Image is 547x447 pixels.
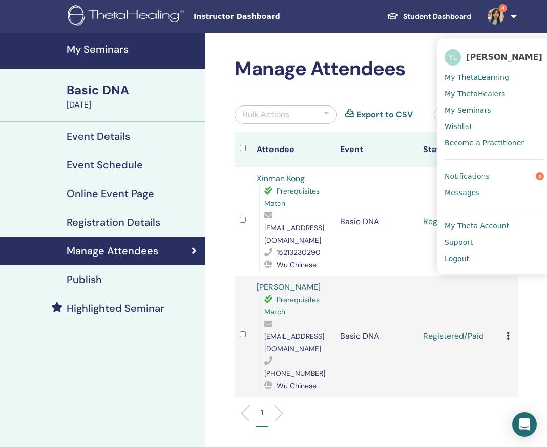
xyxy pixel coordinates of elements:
[445,102,544,118] a: My Seminars
[257,173,305,184] a: Xinman Kong
[67,273,102,286] h4: Publish
[67,159,143,171] h4: Event Schedule
[445,234,544,250] a: Support
[335,167,418,276] td: Basic DNA
[194,11,347,22] span: Instructor Dashboard
[445,221,509,230] span: My Theta Account
[67,130,130,142] h4: Event Details
[488,8,504,25] img: default.jpg
[264,295,320,316] span: Prerequisites Match
[67,187,154,200] h4: Online Event Page
[536,172,544,180] span: 4
[445,172,490,181] span: Notifications
[67,302,164,314] h4: Highlighted Seminar
[264,369,325,378] span: [PHONE_NUMBER]
[67,99,199,111] div: [DATE]
[445,250,544,267] a: Logout
[445,89,505,98] span: My ThetaHealers
[445,122,472,131] span: Wishlist
[67,43,199,55] h4: My Seminars
[466,52,542,62] span: [PERSON_NAME]
[251,132,335,167] th: Attendee
[277,248,321,257] span: 15213230290
[445,218,544,234] a: My Theta Account
[67,245,158,257] h4: Manage Attendees
[445,254,469,263] span: Logout
[243,109,289,121] div: Bulk Actions
[499,4,507,12] span: 4
[445,238,473,247] span: Support
[68,5,187,28] img: logo.png
[257,282,321,292] a: [PERSON_NAME]
[445,49,461,66] span: YL
[445,86,544,102] a: My ThetaHealers
[261,407,263,418] p: 1
[445,168,544,184] a: Notifications4
[264,332,324,353] span: [EMAIL_ADDRESS][DOMAIN_NAME]
[277,260,317,269] span: Wu Chinese
[277,381,317,390] span: Wu Chinese
[445,73,509,82] span: My ThetaLearning
[378,7,479,26] a: Student Dashboard
[335,276,418,397] td: Basic DNA
[445,118,544,135] a: Wishlist
[335,132,418,167] th: Event
[67,81,199,99] div: Basic DNA
[356,109,413,121] a: Export to CSV
[235,57,518,81] h2: Manage Attendees
[445,46,544,69] a: YL[PERSON_NAME]
[445,138,524,147] span: Become a Practitioner
[445,69,544,86] a: My ThetaLearning
[60,81,205,111] a: Basic DNA[DATE]
[445,184,544,201] a: Messages
[418,132,501,167] th: Status
[445,188,480,197] span: Messages
[67,216,160,228] h4: Registration Details
[445,135,544,151] a: Become a Practitioner
[512,412,537,437] div: Open Intercom Messenger
[445,105,491,115] span: My Seminars
[387,12,399,20] img: graduation-cap-white.svg
[264,223,324,245] span: [EMAIL_ADDRESS][DOMAIN_NAME]
[264,186,320,208] span: Prerequisites Match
